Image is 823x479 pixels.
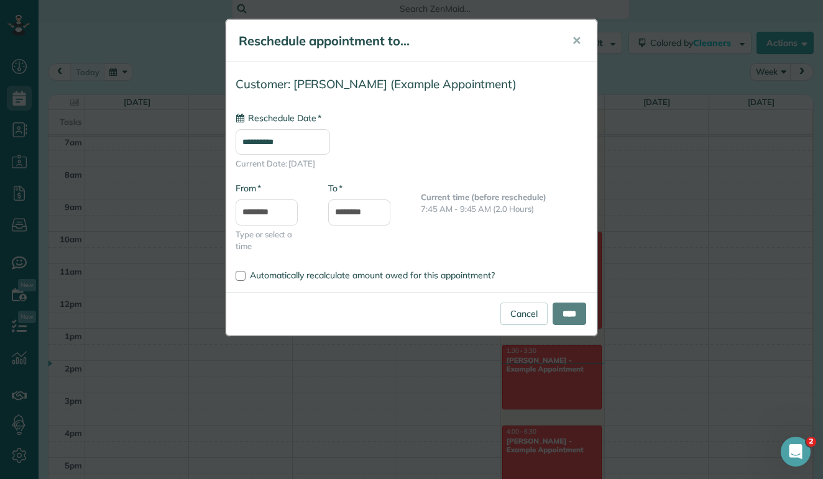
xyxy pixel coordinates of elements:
[328,182,343,194] label: To
[236,229,310,252] span: Type or select a time
[806,437,816,447] span: 2
[239,32,554,50] h5: Reschedule appointment to...
[572,34,581,48] span: ✕
[500,303,548,325] a: Cancel
[236,78,587,91] h4: Customer: [PERSON_NAME] (Example Appointment)
[421,192,546,202] b: Current time (before reschedule)
[250,270,495,281] span: Automatically recalculate amount owed for this appointment?
[781,437,811,467] iframe: Intercom live chat
[236,182,261,194] label: From
[236,112,321,124] label: Reschedule Date
[236,158,587,170] span: Current Date: [DATE]
[421,203,587,215] p: 7:45 AM - 9:45 AM (2.0 Hours)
